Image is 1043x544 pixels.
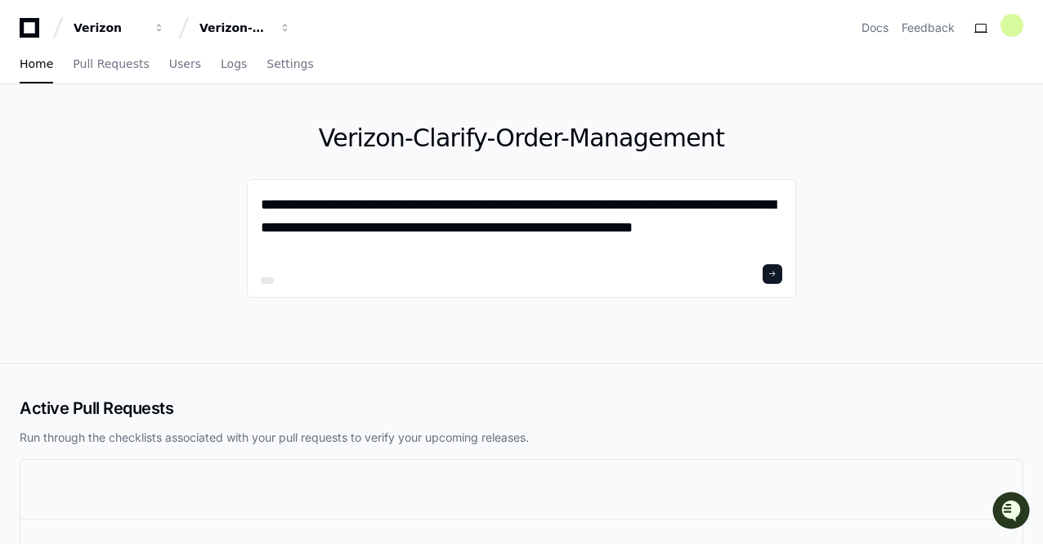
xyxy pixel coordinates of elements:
[73,59,149,69] span: Pull Requests
[221,59,247,69] span: Logs
[115,171,198,184] a: Powered byPylon
[16,16,49,49] img: PlayerZero
[199,20,270,36] div: Verizon-Clarify-Order-Management
[20,397,1023,420] h2: Active Pull Requests
[266,46,313,83] a: Settings
[278,127,298,146] button: Start new chat
[193,13,298,43] button: Verizon-Clarify-Order-Management
[16,122,46,151] img: 1756235613930-3d25f9e4-fa56-45dd-b3ad-e072dfbd1548
[20,429,1023,446] p: Run through the checklists associated with your pull requests to verify your upcoming releases.
[73,46,149,83] a: Pull Requests
[169,46,201,83] a: Users
[902,20,955,36] button: Feedback
[991,490,1035,534] iframe: Open customer support
[67,13,172,43] button: Verizon
[862,20,889,36] a: Docs
[20,46,53,83] a: Home
[16,65,298,92] div: Welcome
[266,59,313,69] span: Settings
[20,59,53,69] span: Home
[221,46,247,83] a: Logs
[56,138,207,151] div: We're available if you need us!
[169,59,201,69] span: Users
[74,20,144,36] div: Verizon
[56,122,268,138] div: Start new chat
[163,172,198,184] span: Pylon
[247,124,796,153] h1: Verizon-Clarify-Order-Management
